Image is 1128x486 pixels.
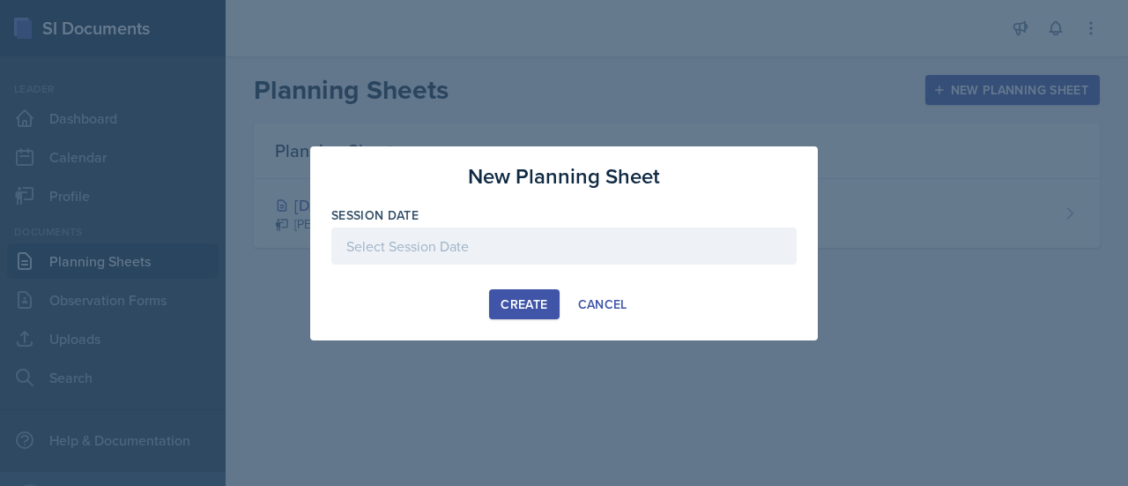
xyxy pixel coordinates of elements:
[567,289,639,319] button: Cancel
[468,161,660,192] h3: New Planning Sheet
[489,289,559,319] button: Create
[578,297,627,311] div: Cancel
[501,297,547,311] div: Create
[331,206,419,224] label: Session Date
